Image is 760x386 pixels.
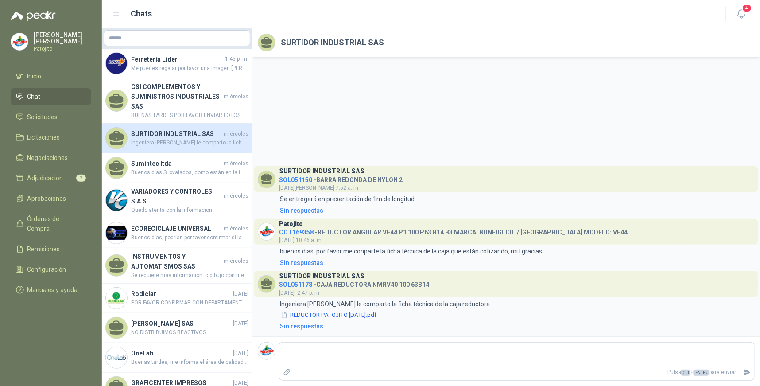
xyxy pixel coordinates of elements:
span: Licitaciones [27,133,60,142]
div: Sin respuestas [280,206,323,215]
img: Company Logo [258,223,275,240]
h4: - REDUCTOR ANGULAR VF44 P1 100 P63 B14 B3 MARCA: BONFIGLIOLI/ [GEOGRAPHIC_DATA] MODELO: VF44 [279,226,628,235]
button: Enviar [740,365,754,380]
img: Company Logo [106,288,127,309]
span: Aprobaciones [27,194,66,203]
a: Sin respuestas [278,258,755,268]
span: 2 [76,175,86,182]
span: miércoles [224,257,248,265]
img: Company Logo [106,53,127,74]
span: Se requiere mas información. o dibujo con medidas long. bulbo,diámetro adaptador , temperatura má... [131,271,248,280]
a: Órdenes de Compra [11,211,91,237]
span: Ingeniera [PERSON_NAME] le comparto la ficha técnica de la caja reductora [131,139,248,147]
p: Se entregará en presentación de 1m de longitud [280,194,415,204]
span: Configuración [27,265,66,274]
a: [PERSON_NAME] SAS[DATE]NO DISTRIBUIMOS REACTIVOS [102,313,252,343]
a: Sumintec ltdamiércolesBuenos días Si ovalados, como están en la imagen [102,153,252,183]
span: ENTER [694,370,709,376]
span: Manuales y ayuda [27,285,78,295]
a: INSTRUMENTOS Y AUTOMATISMOS SASmiércolesSe requiere mas información. o dibujo con medidas long. b... [102,248,252,284]
span: miércoles [224,130,248,138]
a: Chat [11,88,91,105]
a: Inicio [11,68,91,85]
span: Solicitudes [27,112,58,122]
span: Inicio [27,71,42,81]
span: [DATE][PERSON_NAME] 7:52 a. m. [279,185,360,191]
span: Órdenes de Compra [27,214,83,234]
div: Sin respuestas [280,258,323,268]
a: Configuración [11,261,91,278]
h4: CSI COMPLEMENTOS Y SUMINISTROS INDUSTRIALES SAS [131,82,222,111]
span: miércoles [224,160,248,168]
span: miércoles [224,225,248,233]
img: Company Logo [258,343,275,359]
h4: - BARRA REDONDA DE NYLON 2 [279,174,403,183]
span: SOL051150 [279,176,312,183]
a: Company LogoECORECICLAJE UNIVERSALmiércolesBuenos días, podrían por favor confirmar si la caneca ... [102,218,252,248]
a: Company LogoVARIADORES Y CONTROLES S.A.SmiércolesQuedo atenta con la informacion [102,183,252,218]
a: Negociaciones [11,149,91,166]
a: Sin respuestas [278,321,755,331]
span: 1:45 p. m. [225,55,248,63]
a: Company LogoOneLab[DATE]Buenas tardes, me informa el área de calidad que es para comprobar limpie... [102,343,252,373]
span: Buenas tardes, me informa el área de calidad que es para comprobar limpieza de tanques [131,358,248,367]
div: Sin respuestas [280,321,323,331]
h3: SURTIDOR INDUSTRIAL SAS [279,169,364,174]
a: Company LogoRodiclar[DATE]POR FAVOR CONFIRMAR CON DEPARTAMENTO TECNICO DE ACUERDO A LA FICHA TECN... [102,284,252,313]
span: Adjudicación [27,173,63,183]
a: Company LogoFerretería Líder1:45 p. m.Me puedes regalar por favor una imagen [PERSON_NAME] que no... [102,49,252,78]
span: NO DISTRIBUIMOS REACTIVOS [131,328,248,337]
span: miércoles [224,93,248,101]
img: Company Logo [11,33,28,50]
h4: OneLab [131,348,231,358]
p: Ingeniera [PERSON_NAME] le comparto la ficha técnica de la caja reductora [280,299,490,309]
button: REDUCTOR PATOJITO [DATE].pdf [280,311,377,320]
p: buenos dias, por favor me conparte la ficha técnica de la caja que están cotizando, mi l gracias [280,246,542,256]
p: Patojito [34,46,91,51]
h4: Ferretería Líder [131,55,223,64]
span: Negociaciones [27,153,68,163]
span: COT169358 [279,229,314,236]
span: Ctrl [681,370,690,376]
span: Buenos días, podrían por favor confirmar si la caneca es de 55 galones y no 50 litros? [131,234,248,242]
button: 4 [733,6,749,22]
h4: - CAJA REDUCTORA NMRV40 100 63B14 [279,279,429,287]
span: [DATE] [233,290,248,298]
span: POR FAVOR CONFIRMAR CON DEPARTAMENTO TECNICO DE ACUERDO A LA FICHA TECNICA ENVIADA SI SE AJUSTA A... [131,299,248,307]
label: Adjuntar archivos [279,365,295,380]
h4: ECORECICLAJE UNIVERSAL [131,224,222,234]
h4: Rodiclar [131,289,231,299]
span: BUENAS TARDES POR FAVOR ENVIAR FOTOS DE LA PLACA DEL MOTOREDUCTOR CORRESPONDIENTE A LA SOL054695,... [131,111,248,120]
h1: Chats [131,8,152,20]
h4: Sumintec ltda [131,159,222,168]
span: Chat [27,92,41,101]
span: SOL051178 [279,281,312,288]
h4: VARIADORES Y CONTROLES S.A.S [131,187,222,206]
a: CSI COMPLEMENTOS Y SUMINISTROS INDUSTRIALES SASmiércolesBUENAS TARDES POR FAVOR ENVIAR FOTOS DE L... [102,78,252,124]
a: Adjudicación2 [11,170,91,187]
span: miércoles [224,192,248,200]
span: Quedo atenta con la informacion [131,206,248,214]
span: Remisiones [27,244,60,254]
a: Aprobaciones [11,190,91,207]
a: Manuales y ayuda [11,281,91,298]
a: Licitaciones [11,129,91,146]
a: SURTIDOR INDUSTRIAL SASmiércolesIngeniera [PERSON_NAME] le comparto la ficha técnica de la caja r... [102,124,252,153]
h4: [PERSON_NAME] SAS [131,319,231,328]
span: [DATE] 10:46 a. m. [279,237,323,243]
h4: SURTIDOR INDUSTRIAL SAS [131,129,222,139]
p: [PERSON_NAME] [PERSON_NAME] [34,32,91,44]
img: Company Logo [106,222,127,244]
span: [DATE] [233,349,248,358]
span: Me puedes regalar por favor una imagen [PERSON_NAME] que nos esta ofreciendo [131,64,248,73]
img: Logo peakr [11,11,56,21]
h3: Patojito [279,222,303,226]
img: Company Logo [106,190,127,211]
a: Remisiones [11,241,91,257]
span: Buenos días Si ovalados, como están en la imagen [131,168,248,177]
p: Pulsa + para enviar [295,365,740,380]
h3: SURTIDOR INDUSTRIAL SAS [279,274,364,279]
span: [DATE], 2:47 p. m. [279,290,321,296]
span: [DATE] [233,320,248,328]
a: Solicitudes [11,109,91,125]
